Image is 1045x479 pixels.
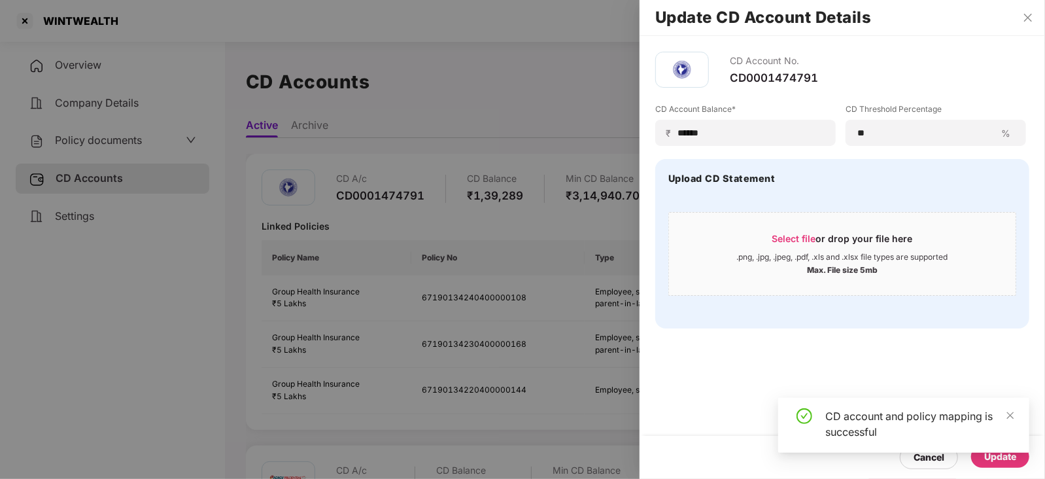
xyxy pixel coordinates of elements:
[772,232,913,252] div: or drop your file here
[666,127,676,139] span: ₹
[1023,12,1033,23] span: close
[737,252,948,262] div: .png, .jpg, .jpeg, .pdf, .xls and .xlsx file types are supported
[655,103,836,120] label: CD Account Balance*
[846,103,1026,120] label: CD Threshold Percentage
[825,408,1014,440] div: CD account and policy mapping is successful
[668,172,776,185] h4: Upload CD Statement
[772,233,816,244] span: Select file
[730,71,818,85] div: CD0001474791
[996,127,1016,139] span: %
[655,10,1029,25] h2: Update CD Account Details
[797,408,812,424] span: check-circle
[1006,411,1015,420] span: close
[662,59,702,81] img: nia.png
[669,222,1016,285] span: Select fileor drop your file here.png, .jpg, .jpeg, .pdf, .xls and .xlsx file types are supported...
[807,262,878,275] div: Max. File size 5mb
[730,52,818,71] div: CD Account No.
[1019,12,1037,24] button: Close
